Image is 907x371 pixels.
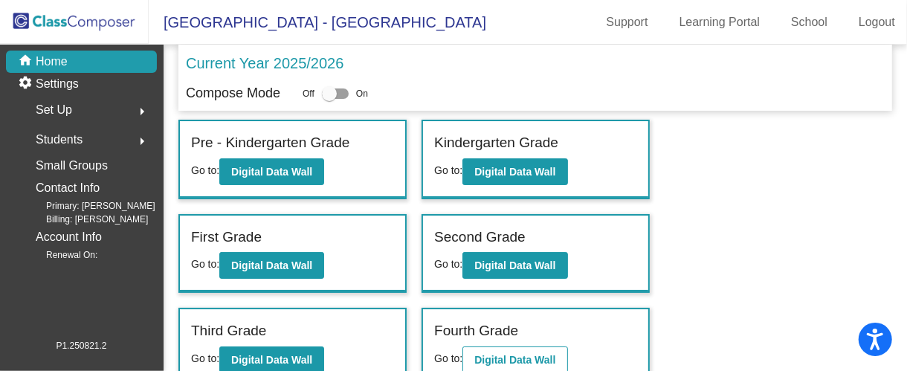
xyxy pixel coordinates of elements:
p: Small Groups [36,155,108,176]
span: Go to: [434,352,462,364]
span: Renewal On: [22,248,97,262]
span: Go to: [191,164,219,176]
label: Second Grade [434,227,526,248]
b: Digital Data Wall [474,166,555,178]
mat-icon: home [18,53,36,71]
span: Go to: [434,164,462,176]
span: [GEOGRAPHIC_DATA] - [GEOGRAPHIC_DATA] [149,10,486,34]
button: Digital Data Wall [462,252,567,279]
b: Digital Data Wall [231,354,312,366]
mat-icon: settings [18,75,36,93]
p: Compose Mode [186,83,280,103]
mat-icon: arrow_right [133,103,151,120]
a: Support [595,10,660,34]
label: First Grade [191,227,262,248]
button: Digital Data Wall [219,158,324,185]
span: Set Up [36,100,72,120]
p: Settings [36,75,79,93]
label: Kindergarten Grade [434,132,558,154]
label: Pre - Kindergarten Grade [191,132,349,154]
mat-icon: arrow_right [133,132,151,150]
button: Digital Data Wall [219,252,324,279]
span: Primary: [PERSON_NAME] [22,199,155,213]
a: School [779,10,839,34]
label: Third Grade [191,320,266,342]
span: Go to: [434,258,462,270]
button: Digital Data Wall [462,158,567,185]
p: Contact Info [36,178,100,199]
p: Home [36,53,68,71]
a: Learning Portal [668,10,772,34]
span: Go to: [191,352,219,364]
span: Go to: [191,258,219,270]
span: Students [36,129,83,150]
span: Billing: [PERSON_NAME] [22,213,148,226]
span: Off [303,87,314,100]
a: Logout [847,10,907,34]
b: Digital Data Wall [474,354,555,366]
p: Account Info [36,227,102,248]
p: Current Year 2025/2026 [186,52,343,74]
label: Fourth Grade [434,320,518,342]
span: On [356,87,368,100]
b: Digital Data Wall [474,259,555,271]
b: Digital Data Wall [231,259,312,271]
b: Digital Data Wall [231,166,312,178]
